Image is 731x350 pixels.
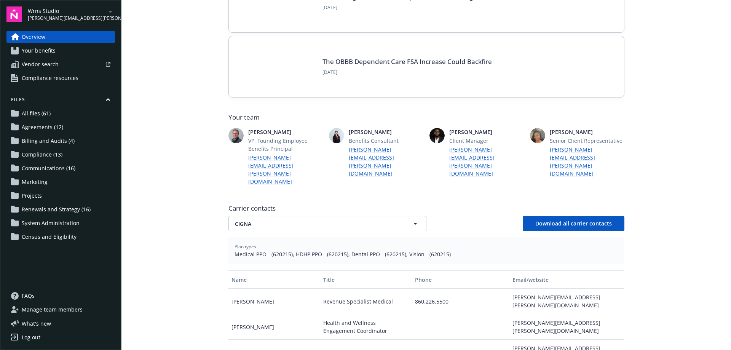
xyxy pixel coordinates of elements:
[22,231,77,243] span: Census and Eligibility
[449,128,524,136] span: [PERSON_NAME]
[228,289,320,314] div: [PERSON_NAME]
[349,128,423,136] span: [PERSON_NAME]
[22,31,45,43] span: Overview
[412,270,509,289] button: Phone
[248,153,323,185] a: [PERSON_NAME][EMAIL_ADDRESS][PERSON_NAME][DOMAIN_NAME]
[323,276,409,284] div: Title
[22,331,40,344] div: Log out
[6,58,115,70] a: Vendor search
[228,128,244,143] img: photo
[6,290,115,302] a: FAQs
[22,190,42,202] span: Projects
[349,137,423,145] span: Benefits Consultant
[28,6,115,22] button: Wrns Studio[PERSON_NAME][EMAIL_ADDRESS][PERSON_NAME][DOMAIN_NAME]arrowDropDown
[22,176,48,188] span: Marketing
[449,145,524,177] a: [PERSON_NAME][EMAIL_ADDRESS][PERSON_NAME][DOMAIN_NAME]
[6,31,115,43] a: Overview
[6,96,115,106] button: Files
[22,45,56,57] span: Your benefits
[6,149,115,161] a: Compliance (13)
[248,128,323,136] span: [PERSON_NAME]
[228,270,320,289] button: Name
[6,203,115,216] a: Renewals and Strategy (16)
[415,276,506,284] div: Phone
[550,145,624,177] a: [PERSON_NAME][EMAIL_ADDRESS][PERSON_NAME][DOMAIN_NAME]
[235,220,393,228] span: CIGNA
[6,217,115,229] a: System Administration
[550,128,624,136] span: [PERSON_NAME]
[22,149,62,161] span: Compliance (13)
[28,15,106,22] span: [PERSON_NAME][EMAIL_ADDRESS][PERSON_NAME][DOMAIN_NAME]
[6,121,115,133] a: Agreements (12)
[6,72,115,84] a: Compliance resources
[320,289,412,314] div: Revenue Specialist Medical
[22,58,59,70] span: Vendor search
[320,314,412,340] div: Health and Wellness Engagement Coordinator
[512,276,621,284] div: Email/website
[449,137,524,145] span: Client Manager
[231,276,317,284] div: Name
[349,145,423,177] a: [PERSON_NAME][EMAIL_ADDRESS][PERSON_NAME][DOMAIN_NAME]
[22,203,91,216] span: Renewals and Strategy (16)
[550,137,624,145] span: Senior Client Representative
[322,4,482,11] span: [DATE]
[22,217,80,229] span: System Administration
[6,107,115,120] a: All files (61)
[509,270,624,289] button: Email/website
[241,48,313,85] img: BLOG-Card Image - Compliance - OBBB Dep Care FSA - 08-01-25.jpg
[6,135,115,147] a: Billing and Audits (4)
[22,290,35,302] span: FAQs
[6,45,115,57] a: Your benefits
[322,69,492,76] span: [DATE]
[6,320,63,328] button: What's new
[6,304,115,316] a: Manage team members
[320,270,412,289] button: Title
[235,250,618,258] span: Medical PPO - (620215), HDHP PPO - (620215), Dental PPO - (620215), Vision - (620215)
[28,7,106,15] span: Wrns Studio
[412,289,509,314] div: 860.226.5500
[6,162,115,174] a: Communications (16)
[248,137,323,153] span: VP, Founding Employee Benefits Principal
[535,220,612,227] span: Download all carrier contacts
[6,176,115,188] a: Marketing
[106,7,115,16] a: arrowDropDown
[235,243,618,250] span: Plan types
[509,314,624,340] div: [PERSON_NAME][EMAIL_ADDRESS][PERSON_NAME][DOMAIN_NAME]
[22,162,75,174] span: Communications (16)
[6,6,22,22] img: navigator-logo.svg
[523,216,624,231] button: Download all carrier contacts
[509,289,624,314] div: [PERSON_NAME][EMAIL_ADDRESS][PERSON_NAME][DOMAIN_NAME]
[429,128,445,143] img: photo
[530,128,545,143] img: photo
[6,190,115,202] a: Projects
[22,320,51,328] span: What ' s new
[6,231,115,243] a: Census and Eligibility
[22,107,51,120] span: All files (61)
[329,128,344,143] img: photo
[228,113,624,122] span: Your team
[228,314,320,340] div: [PERSON_NAME]
[22,304,83,316] span: Manage team members
[322,57,492,66] a: The OBBB Dependent Care FSA Increase Could Backfire
[22,135,75,147] span: Billing and Audits (4)
[228,216,426,231] button: CIGNA
[22,72,78,84] span: Compliance resources
[228,204,624,213] span: Carrier contacts
[22,121,63,133] span: Agreements (12)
